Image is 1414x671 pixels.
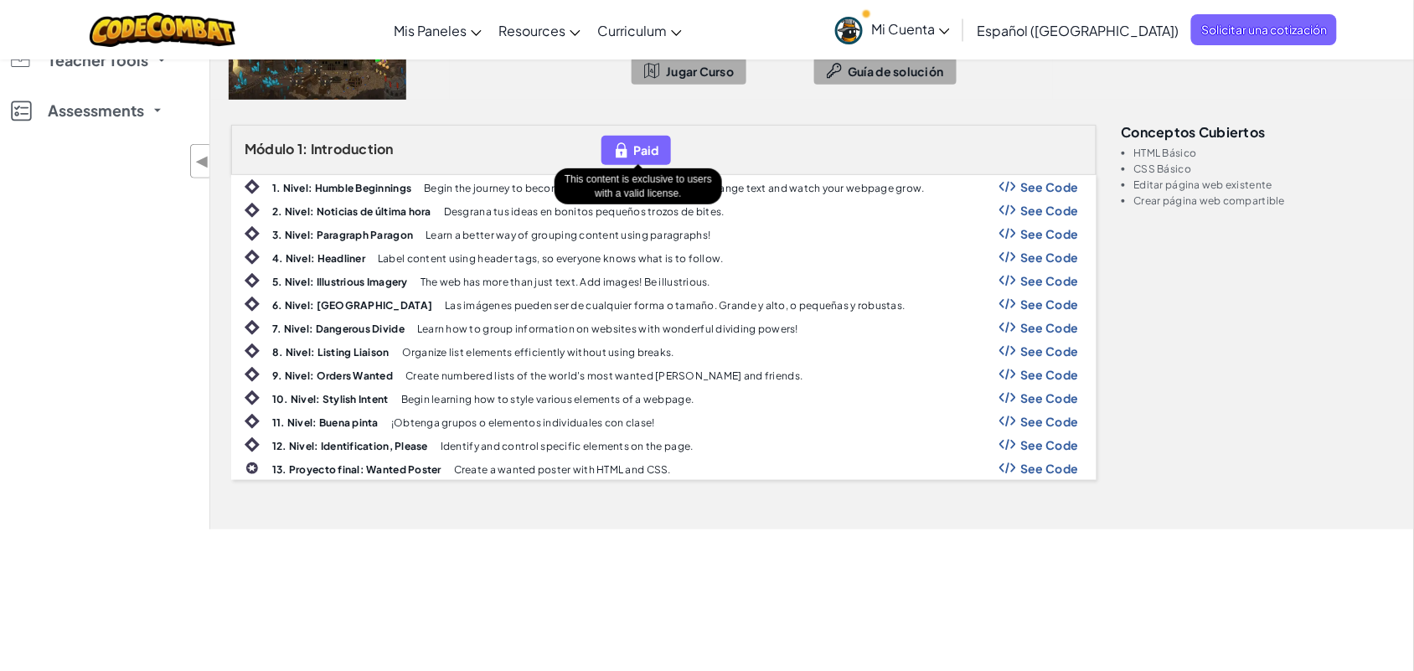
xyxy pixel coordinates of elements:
[597,22,667,39] span: Curriculum
[272,229,413,241] b: 3. Nivel: Paragraph Paragon
[272,393,389,405] b: 10. Nivel: Stylish Intent
[90,13,236,47] img: CodeCombat logo
[272,252,365,265] b: 4. Nivel: Headliner
[394,22,467,39] span: Mis Paneles
[999,322,1016,333] img: Show Code Logo
[272,182,411,194] b: 1. Nivel: Humble Beginnings
[426,230,710,240] p: Learn a better way of grouping content using paragraphs!
[1020,274,1079,287] span: See Code
[999,298,1016,310] img: Show Code Logo
[999,439,1016,451] img: Show Code Logo
[245,226,260,241] img: IconIntro.svg
[1020,180,1079,194] span: See Code
[195,149,209,173] span: ◀
[1020,391,1079,405] span: See Code
[454,464,671,475] p: Create a wanted poster with HTML and CSS.
[827,3,958,56] a: Mi Cuenta
[272,299,432,312] b: 6. Nivel: [GEOGRAPHIC_DATA]
[490,8,589,53] a: Resources
[1134,147,1393,158] li: HTML Básico
[1020,368,1079,381] span: See Code
[424,183,925,194] p: Begin the journey to becoming an expert web developer! Change text and watch your webpage grow.
[589,8,690,53] a: Curriculum
[391,417,655,428] p: ¡Obtenga grupos o elementos individuales con clase!
[245,203,260,218] img: IconIntro.svg
[245,273,260,288] img: IconIntro.svg
[272,323,405,335] b: 7. Nivel: Dangerous Divide
[48,103,144,118] span: Assessments
[245,390,260,405] img: IconIntro.svg
[1020,250,1079,264] span: See Code
[441,441,694,452] p: Identify and control specific elements on the page.
[48,53,148,68] span: Teacher Tools
[1020,438,1079,452] span: See Code
[1020,344,1079,358] span: See Code
[999,204,1016,216] img: Show Code Logo
[977,22,1179,39] span: Español ([GEOGRAPHIC_DATA])
[666,65,734,78] span: Jugar Curso
[245,414,260,429] img: IconIntro.svg
[1020,415,1079,428] span: See Code
[245,343,260,359] img: IconIntro.svg
[555,168,722,204] div: This content is exclusive to users with a valid license.
[421,276,710,287] p: The web has more than just text. Add images! Be illustrious.
[999,345,1016,357] img: Show Code Logo
[999,181,1016,193] img: Show Code Logo
[444,206,725,217] p: Desgrana tus ideas en bonitos pequeños trozos de bites.
[401,394,694,405] p: Begin learning how to style various elements of a webpage.
[272,369,393,382] b: 9. Nivel: Orders Wanted
[272,463,441,476] b: 13. Proyecto final: Wanted Poster
[297,140,308,157] span: 1:
[378,253,724,264] p: Label content using header tags, so everyone knows what is to follow.
[999,392,1016,404] img: Show Code Logo
[871,20,950,38] span: Mi Cuenta
[614,141,629,160] img: IconPaidLevel.svg
[633,143,658,157] span: Paid
[999,228,1016,240] img: Show Code Logo
[245,320,260,335] img: IconIntro.svg
[498,22,565,39] span: Resources
[417,323,798,334] p: Learn how to group information on websites with wonderful dividing powers!
[1122,125,1393,139] h3: Conceptos cubiertos
[445,300,905,311] p: Las imágenes pueden ser de cualquier forma o tamaño. Grande y alto, o pequeñas y robustas.
[245,297,260,312] img: IconIntro.svg
[1020,462,1079,475] span: See Code
[402,347,674,358] p: Organize list elements efficiently without using breaks.
[999,369,1016,380] img: Show Code Logo
[632,57,746,85] button: Jugar Curso
[385,8,490,53] a: Mis Paneles
[272,416,379,429] b: 11. Nivel: Buena pinta
[272,346,390,359] b: 8. Nivel: Listing Liaison
[848,65,943,78] span: Guía de solución
[1020,321,1079,334] span: See Code
[1134,179,1393,190] li: Editar página web existente
[405,370,802,381] p: Create numbered lists of the world's most wanted [PERSON_NAME] and friends.
[968,8,1187,53] a: Español ([GEOGRAPHIC_DATA])
[999,251,1016,263] img: Show Code Logo
[245,179,260,194] img: IconIntro.svg
[999,462,1016,474] img: Show Code Logo
[245,437,260,452] img: IconIntro.svg
[311,140,394,157] span: Introduction
[272,440,428,452] b: 12. Nivel: Identification, Please
[272,276,408,288] b: 5. Nivel: Illustrious Imagery
[1020,297,1079,311] span: See Code
[999,275,1016,286] img: Show Code Logo
[245,367,260,382] img: IconIntro.svg
[1134,195,1393,206] li: Crear página web compartible
[272,205,431,218] b: 2. Nivel: Noticias de última hora
[814,57,956,85] button: Guía de solución
[245,462,259,475] img: IconCapstoneLevel.svg
[999,416,1016,427] img: Show Code Logo
[1134,163,1393,174] li: CSS Básico
[1020,227,1079,240] span: See Code
[1191,14,1337,45] a: Solicitar una cotización
[245,250,260,265] img: IconIntro.svg
[245,140,295,157] span: Módulo
[835,17,863,44] img: avatar
[1020,204,1079,217] span: See Code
